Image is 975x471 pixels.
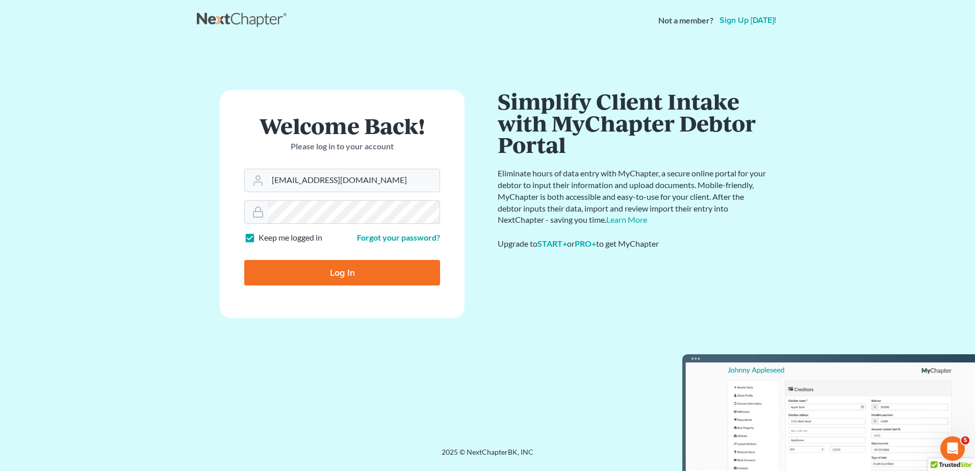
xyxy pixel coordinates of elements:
a: START+ [537,239,567,248]
div: 2025 © NextChapterBK, INC [197,447,778,465]
a: PRO+ [575,239,596,248]
iframe: Intercom live chat [940,436,965,461]
strong: Not a member? [658,15,713,27]
p: Please log in to your account [244,141,440,152]
h1: Simplify Client Intake with MyChapter Debtor Portal [498,90,768,155]
span: 5 [961,436,969,444]
a: Learn More [606,215,647,224]
input: Log In [244,260,440,285]
a: Sign up [DATE]! [717,16,778,24]
div: Upgrade to or to get MyChapter [498,238,768,250]
h1: Welcome Back! [244,115,440,137]
label: Keep me logged in [259,232,322,244]
a: Forgot your password? [357,232,440,242]
input: Email Address [268,169,440,192]
p: Eliminate hours of data entry with MyChapter, a secure online portal for your debtor to input the... [498,168,768,226]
